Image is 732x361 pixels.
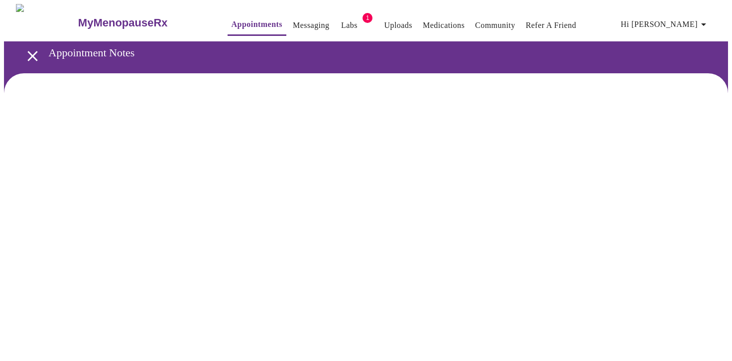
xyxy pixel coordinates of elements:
button: open drawer [18,41,47,71]
h3: Appointment Notes [49,46,677,59]
button: Uploads [380,15,416,35]
button: Labs [333,15,365,35]
img: MyMenopauseRx Logo [16,4,77,41]
h3: MyMenopauseRx [78,16,168,29]
a: MyMenopauseRx [77,5,207,40]
span: Hi [PERSON_NAME] [621,17,710,31]
a: Labs [341,18,358,32]
button: Community [471,15,519,35]
a: Appointments [232,17,282,31]
a: Medications [423,18,465,32]
button: Hi [PERSON_NAME] [617,14,714,34]
a: Uploads [384,18,412,32]
span: 1 [363,13,372,23]
button: Refer a Friend [522,15,581,35]
a: Refer a Friend [526,18,577,32]
button: Appointments [228,14,286,36]
a: Community [475,18,515,32]
button: Messaging [289,15,333,35]
a: Messaging [293,18,329,32]
button: Medications [419,15,469,35]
